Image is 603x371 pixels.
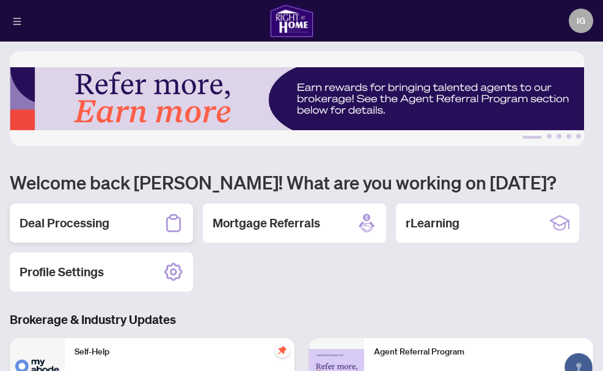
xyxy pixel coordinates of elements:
[20,215,109,232] h2: Deal Processing
[13,17,21,26] span: menu
[10,311,593,328] h3: Brokerage & Industry Updates
[577,14,585,28] span: IG
[576,134,581,139] button: 5
[547,134,552,139] button: 2
[560,328,597,365] button: Open asap
[10,51,584,146] img: Slide 0
[374,345,584,359] p: Agent Referral Program
[20,263,104,281] h2: Profile Settings
[10,171,593,194] h1: Welcome back [PERSON_NAME]! What are you working on [DATE]?
[557,134,561,139] button: 3
[275,343,290,358] span: pushpin
[406,215,459,232] h2: rLearning
[75,345,285,359] p: Self-Help
[566,134,571,139] button: 4
[213,215,320,232] h2: Mortgage Referrals
[269,4,313,38] img: logo
[522,134,542,139] button: 1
